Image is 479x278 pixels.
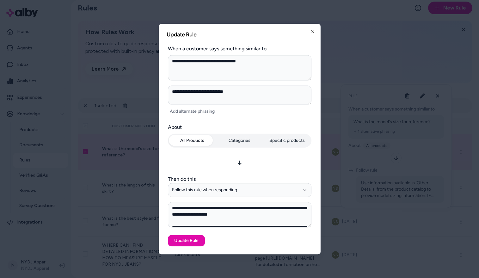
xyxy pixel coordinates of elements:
button: Categories [217,135,263,146]
label: When a customer says something similar to [168,45,311,53]
button: Add alternate phrasing [168,107,217,116]
button: All Products [169,135,215,146]
button: Specific products [264,135,310,146]
button: Update Rule [168,235,205,246]
label: About [168,123,311,131]
h2: Update Rule [167,32,313,37]
label: Then do this [168,175,311,183]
